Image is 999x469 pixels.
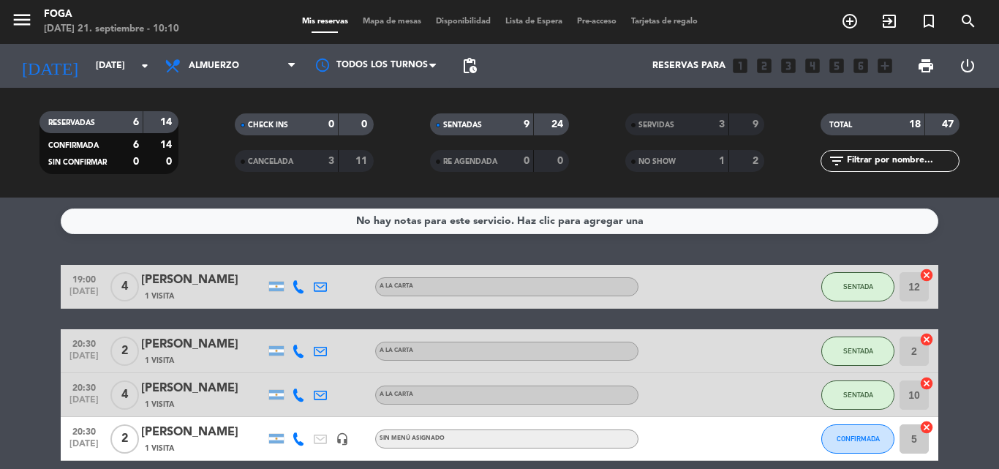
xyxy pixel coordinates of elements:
i: [DATE] [11,50,88,82]
button: SENTADA [821,337,894,366]
strong: 11 [355,156,370,166]
i: cancel [919,332,934,347]
i: looks_one [731,56,750,75]
strong: 24 [551,119,566,130]
span: Tarjetas de regalo [624,18,705,26]
button: SENTADA [821,272,894,301]
strong: 0 [524,156,529,166]
span: CHECK INS [248,121,288,129]
span: 1 Visita [145,290,174,302]
i: add_box [875,56,894,75]
span: pending_actions [461,57,478,75]
span: 4 [110,272,139,301]
span: A LA CARTA [380,283,413,289]
span: 1 Visita [145,443,174,454]
strong: 3 [328,156,334,166]
strong: 14 [160,140,175,150]
strong: 2 [753,156,761,166]
button: menu [11,9,33,36]
span: Sin menú asignado [380,435,445,441]
i: cancel [919,268,934,282]
strong: 0 [328,119,334,130]
span: [DATE] [66,287,102,304]
span: Mapa de mesas [355,18,429,26]
span: 4 [110,380,139,410]
span: SENTADA [843,391,873,399]
div: [PERSON_NAME] [141,271,265,290]
span: 20:30 [66,422,102,439]
span: CANCELADA [248,158,293,165]
strong: 3 [719,119,725,130]
i: turned_in_not [920,12,938,30]
i: exit_to_app [881,12,898,30]
strong: 0 [557,156,566,166]
strong: 9 [753,119,761,130]
strong: 0 [133,157,139,167]
strong: 0 [166,157,175,167]
span: 19:00 [66,270,102,287]
span: Pre-acceso [570,18,624,26]
span: SERVIDAS [638,121,674,129]
i: filter_list [828,152,845,170]
div: FOGA [44,7,179,22]
strong: 0 [361,119,370,130]
i: looks_5 [827,56,846,75]
i: looks_4 [803,56,822,75]
strong: 1 [719,156,725,166]
div: [PERSON_NAME] [141,423,265,442]
i: headset_mic [336,432,349,446]
span: CONFIRMADA [837,435,880,443]
i: arrow_drop_down [136,57,154,75]
span: A LA CARTA [380,391,413,397]
strong: 14 [160,117,175,127]
strong: 6 [133,140,139,150]
span: A LA CARTA [380,348,413,353]
button: SENTADA [821,380,894,410]
span: Reservas para [652,61,725,71]
span: [DATE] [66,395,102,412]
span: [DATE] [66,439,102,456]
span: SENTADA [843,282,873,290]
i: add_circle_outline [841,12,859,30]
span: 2 [110,337,139,366]
span: NO SHOW [638,158,676,165]
div: No hay notas para este servicio. Haz clic para agregar una [356,213,644,230]
i: power_settings_new [959,57,976,75]
span: CONFIRMADA [48,142,99,149]
button: CONFIRMADA [821,424,894,454]
span: 20:30 [66,334,102,351]
i: menu [11,9,33,31]
i: search [960,12,977,30]
span: TOTAL [829,121,852,129]
strong: 18 [909,119,921,130]
span: 1 Visita [145,399,174,410]
i: looks_6 [851,56,870,75]
span: [DATE] [66,351,102,368]
div: LOG OUT [946,44,988,88]
div: [DATE] 21. septiembre - 10:10 [44,22,179,37]
strong: 6 [133,117,139,127]
span: SENTADAS [443,121,482,129]
div: [PERSON_NAME] [141,379,265,398]
i: cancel [919,376,934,391]
span: Almuerzo [189,61,239,71]
i: looks_3 [779,56,798,75]
div: [PERSON_NAME] [141,335,265,354]
span: Disponibilidad [429,18,498,26]
strong: 9 [524,119,529,130]
span: SIN CONFIRMAR [48,159,107,166]
i: cancel [919,420,934,435]
span: Lista de Espera [498,18,570,26]
span: SENTADA [843,347,873,355]
i: looks_two [755,56,774,75]
span: 20:30 [66,378,102,395]
span: RE AGENDADA [443,158,497,165]
span: Mis reservas [295,18,355,26]
span: RESERVADAS [48,119,95,127]
span: 1 Visita [145,355,174,367]
strong: 47 [942,119,957,130]
span: print [917,57,935,75]
span: 2 [110,424,139,454]
input: Filtrar por nombre... [845,153,959,169]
